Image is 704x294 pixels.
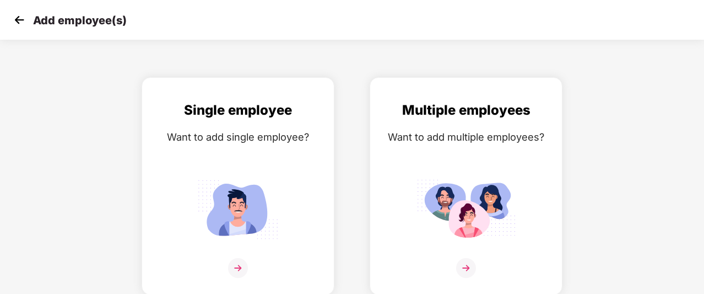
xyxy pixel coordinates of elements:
p: Add employee(s) [33,14,127,27]
div: Single employee [153,100,323,121]
img: svg+xml;base64,PHN2ZyB4bWxucz0iaHR0cDovL3d3dy53My5vcmcvMjAwMC9zdmciIHdpZHRoPSIzNiIgaGVpZ2h0PSIzNi... [228,258,248,278]
div: Want to add multiple employees? [381,129,551,145]
img: svg+xml;base64,PHN2ZyB4bWxucz0iaHR0cDovL3d3dy53My5vcmcvMjAwMC9zdmciIGlkPSJNdWx0aXBsZV9lbXBsb3llZS... [416,175,516,244]
img: svg+xml;base64,PHN2ZyB4bWxucz0iaHR0cDovL3d3dy53My5vcmcvMjAwMC9zdmciIGlkPSJTaW5nbGVfZW1wbG95ZWUiIH... [188,175,288,244]
img: svg+xml;base64,PHN2ZyB4bWxucz0iaHR0cDovL3d3dy53My5vcmcvMjAwMC9zdmciIHdpZHRoPSIzMCIgaGVpZ2h0PSIzMC... [11,12,28,28]
img: svg+xml;base64,PHN2ZyB4bWxucz0iaHR0cDovL3d3dy53My5vcmcvMjAwMC9zdmciIHdpZHRoPSIzNiIgaGVpZ2h0PSIzNi... [456,258,476,278]
div: Multiple employees [381,100,551,121]
div: Want to add single employee? [153,129,323,145]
